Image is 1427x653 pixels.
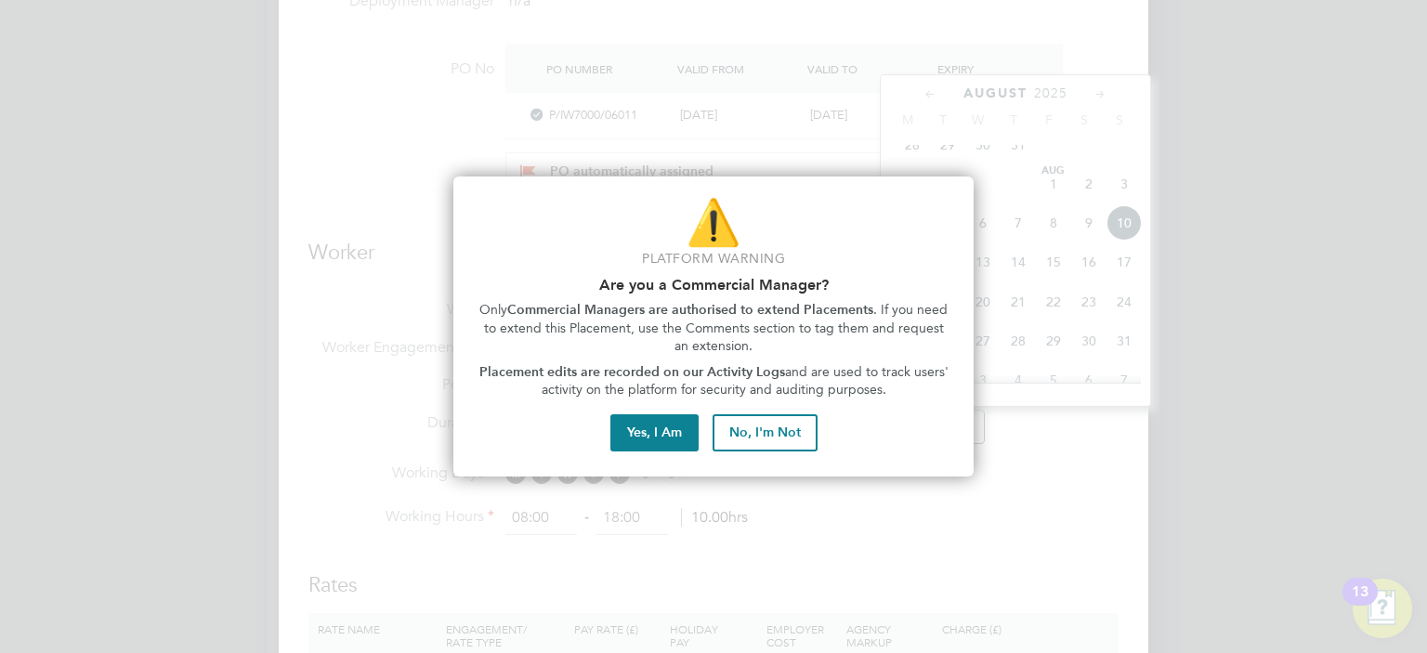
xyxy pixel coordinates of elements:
[610,414,699,451] button: Yes, I Am
[484,302,952,354] span: . If you need to extend this Placement, use the Comments section to tag them and request an exten...
[713,414,818,451] button: No, I'm Not
[479,302,507,318] span: Only
[476,191,951,254] p: ⚠️
[476,250,951,268] p: Platform Warning
[479,364,785,380] strong: Placement edits are recorded on our Activity Logs
[542,364,952,398] span: and are used to track users' activity on the platform for security and auditing purposes.
[476,276,951,294] h2: Are you a Commercial Manager?
[507,302,873,318] strong: Commercial Managers are authorised to extend Placements
[453,176,974,477] div: Are you part of the Commercial Team?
